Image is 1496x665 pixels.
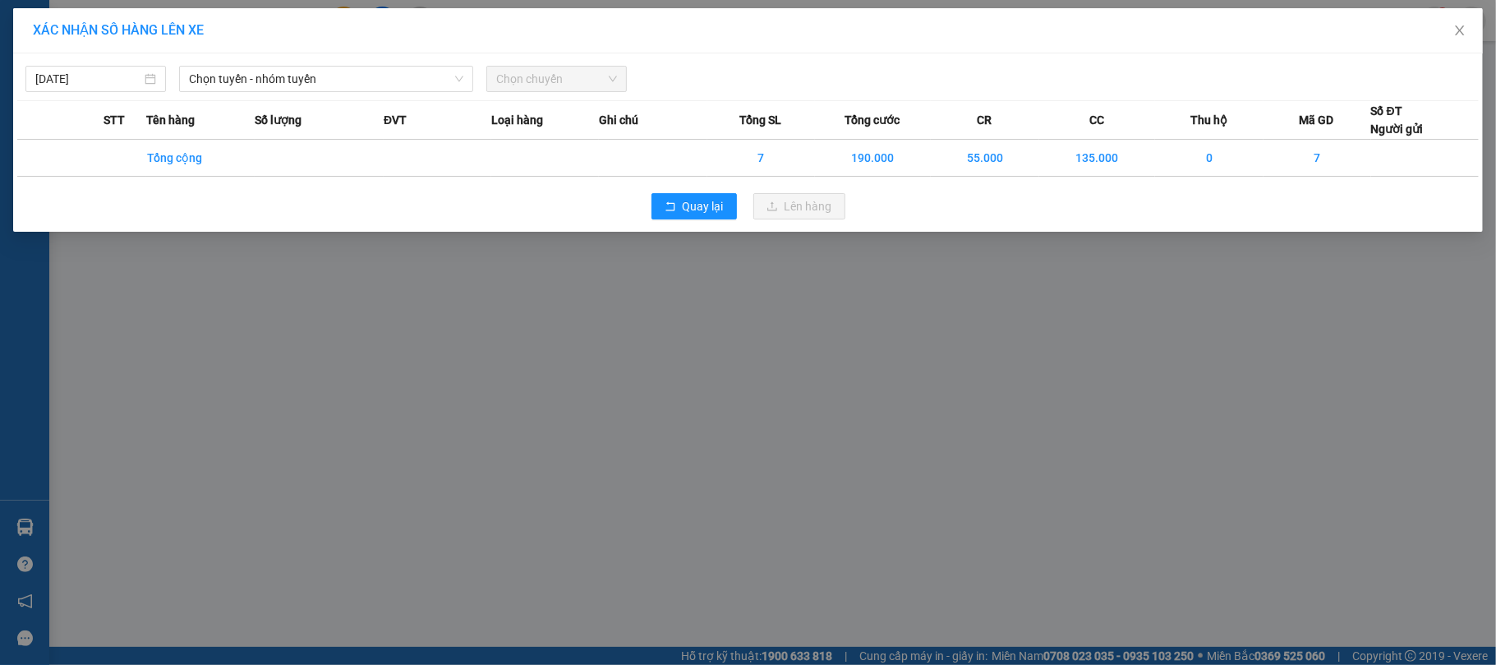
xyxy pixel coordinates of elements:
[384,111,407,129] span: ĐVT
[1264,140,1371,177] td: 7
[35,70,141,88] input: 14/09/2025
[491,111,543,129] span: Loại hàng
[146,140,254,177] td: Tổng cộng
[1039,140,1156,177] td: 135.000
[845,111,900,129] span: Tổng cước
[104,111,125,129] span: STT
[707,140,815,177] td: 7
[651,193,737,219] button: rollbackQuay lại
[255,111,302,129] span: Số lượng
[815,140,932,177] td: 190.000
[753,193,845,219] button: uploadLên hàng
[1453,24,1466,37] span: close
[189,67,463,91] span: Chọn tuyến - nhóm tuyến
[599,111,638,129] span: Ghi chú
[496,67,617,91] span: Chọn chuyến
[1437,8,1483,54] button: Close
[1300,111,1334,129] span: Mã GD
[146,111,195,129] span: Tên hàng
[978,111,992,129] span: CR
[1089,111,1104,129] span: CC
[931,140,1038,177] td: 55.000
[454,74,464,84] span: down
[1190,111,1227,129] span: Thu hộ
[683,197,724,215] span: Quay lại
[665,201,676,214] span: rollback
[1155,140,1263,177] td: 0
[1371,102,1424,138] div: Số ĐT Người gửi
[739,111,781,129] span: Tổng SL
[33,22,204,38] span: XÁC NHẬN SỐ HÀNG LÊN XE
